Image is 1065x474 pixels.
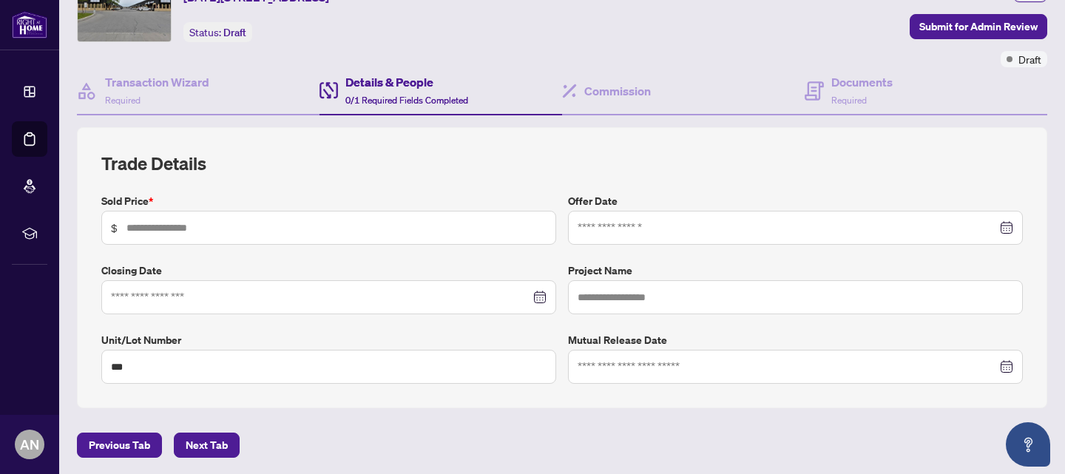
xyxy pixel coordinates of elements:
[345,95,468,106] span: 0/1 Required Fields Completed
[186,433,228,457] span: Next Tab
[101,152,1023,175] h2: Trade Details
[831,73,893,91] h4: Documents
[568,263,1023,279] label: Project Name
[101,193,556,209] label: Sold Price
[584,82,651,100] h4: Commission
[111,220,118,236] span: $
[101,332,556,348] label: Unit/Lot Number
[101,263,556,279] label: Closing Date
[568,332,1023,348] label: Mutual Release Date
[20,434,39,455] span: AN
[831,95,867,106] span: Required
[568,193,1023,209] label: Offer Date
[223,26,246,39] span: Draft
[89,433,150,457] span: Previous Tab
[919,15,1038,38] span: Submit for Admin Review
[183,22,252,42] div: Status:
[105,73,209,91] h4: Transaction Wizard
[1018,51,1041,67] span: Draft
[105,95,141,106] span: Required
[77,433,162,458] button: Previous Tab
[174,433,240,458] button: Next Tab
[345,73,468,91] h4: Details & People
[1006,422,1050,467] button: Open asap
[910,14,1047,39] button: Submit for Admin Review
[12,11,47,38] img: logo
